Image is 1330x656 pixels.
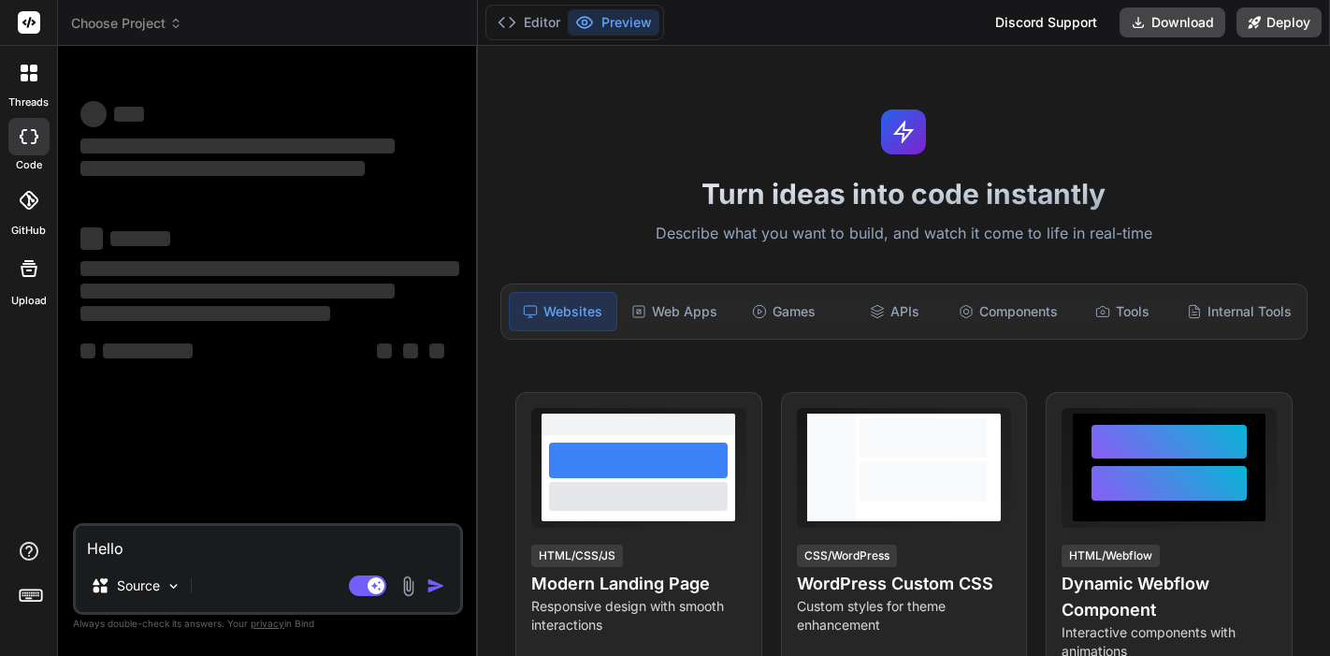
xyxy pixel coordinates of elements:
[490,9,568,36] button: Editor
[76,526,460,560] textarea: Hello
[797,545,897,567] div: CSS/WordPress
[531,597,746,634] p: Responsive design with smooth interactions
[429,343,444,358] span: ‌
[426,576,445,595] img: icon
[8,95,49,110] label: threads
[398,576,419,597] img: attachment
[531,545,623,567] div: HTML/CSS/JS
[1236,7,1322,37] button: Deploy
[621,292,728,331] div: Web Apps
[489,222,1319,246] p: Describe what you want to build, and watch it come to life in real-time
[80,284,395,299] span: ‌
[103,343,193,358] span: ‌
[951,292,1065,331] div: Components
[841,292,947,331] div: APIs
[568,9,659,36] button: Preview
[73,615,463,633] p: Always double-check its answers. Your in Bind
[80,343,95,358] span: ‌
[11,223,46,239] label: GitHub
[117,576,160,595] p: Source
[80,306,330,321] span: ‌
[1062,571,1277,623] h4: Dynamic Webflow Component
[984,7,1108,37] div: Discord Support
[509,292,617,331] div: Websites
[531,571,746,597] h4: Modern Landing Page
[80,101,107,127] span: ‌
[730,292,837,331] div: Games
[71,14,182,33] span: Choose Project
[80,227,103,250] span: ‌
[377,343,392,358] span: ‌
[80,161,365,176] span: ‌
[1179,292,1299,331] div: Internal Tools
[403,343,418,358] span: ‌
[1120,7,1225,37] button: Download
[11,293,47,309] label: Upload
[1069,292,1176,331] div: Tools
[80,261,459,276] span: ‌
[114,107,144,122] span: ‌
[166,578,181,594] img: Pick Models
[251,618,284,629] span: privacy
[110,231,170,246] span: ‌
[16,157,42,173] label: code
[797,597,1012,634] p: Custom styles for theme enhancement
[80,138,395,153] span: ‌
[1062,545,1160,567] div: HTML/Webflow
[797,571,1012,597] h4: WordPress Custom CSS
[489,177,1319,211] h1: Turn ideas into code instantly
